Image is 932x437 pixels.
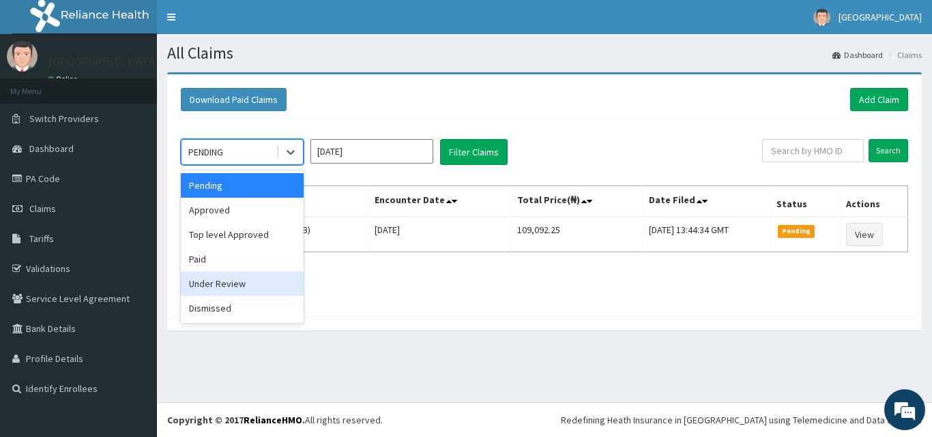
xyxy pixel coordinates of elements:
td: [DATE] [369,217,512,252]
td: [DATE] 13:44:34 GMT [643,217,770,252]
div: Redefining Heath Insurance in [GEOGRAPHIC_DATA] using Telemedicine and Data Science! [561,413,922,427]
span: Claims [29,202,56,215]
span: Dashboard [29,142,74,155]
span: Pending [778,225,815,237]
th: Total Price(₦) [512,186,643,217]
a: Add Claim [850,88,908,111]
th: Actions [841,186,908,217]
img: User Image [813,9,830,26]
h1: All Claims [167,44,922,62]
div: Approved [181,198,304,222]
span: Switch Providers [29,112,99,125]
strong: Copyright © 2017 . [167,414,305,426]
div: Pending [181,173,304,198]
a: Online [48,74,81,84]
div: Top level Approved [181,222,304,247]
footer: All rights reserved. [157,402,932,437]
input: Select Month and Year [310,139,433,164]
a: Dashboard [832,49,883,61]
li: Claims [884,49,922,61]
div: Paid [181,247,304,271]
button: Download Paid Claims [181,88,287,111]
span: [GEOGRAPHIC_DATA] [839,11,922,23]
a: RelianceHMO [244,414,302,426]
input: Search [869,139,908,162]
td: 109,092.25 [512,217,643,252]
div: PENDING [188,145,223,159]
th: Encounter Date [369,186,512,217]
th: Date Filed [643,186,770,217]
div: Under Review [181,271,304,296]
a: View [846,223,883,246]
input: Search by HMO ID [762,139,864,162]
div: Dismissed [181,296,304,320]
button: Filter Claims [440,139,508,165]
img: User Image [7,41,38,72]
th: Status [770,186,840,217]
span: Tariffs [29,232,54,245]
p: [GEOGRAPHIC_DATA] [48,55,160,67]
